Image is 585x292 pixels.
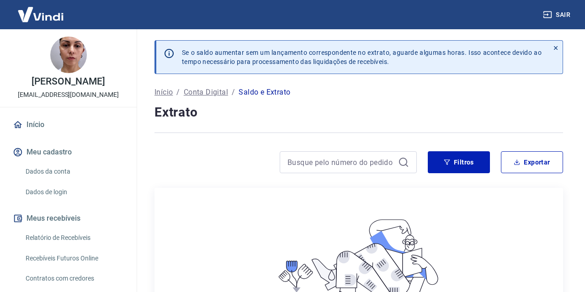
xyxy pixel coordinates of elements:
[11,208,126,228] button: Meus recebíveis
[154,103,563,122] h4: Extrato
[11,142,126,162] button: Meu cadastro
[18,90,119,100] p: [EMAIL_ADDRESS][DOMAIN_NAME]
[50,37,87,73] img: befd5005-bb97-4594-b937-01ccd05b5f07.jpeg
[239,87,290,98] p: Saldo e Extrato
[176,87,180,98] p: /
[232,87,235,98] p: /
[287,155,394,169] input: Busque pelo número do pedido
[541,6,574,23] button: Sair
[22,162,126,181] a: Dados da conta
[428,151,490,173] button: Filtros
[22,249,126,268] a: Recebíveis Futuros Online
[22,228,126,247] a: Relatório de Recebíveis
[154,87,173,98] a: Início
[32,77,105,86] p: [PERSON_NAME]
[11,115,126,135] a: Início
[22,269,126,288] a: Contratos com credores
[501,151,563,173] button: Exportar
[184,87,228,98] a: Conta Digital
[182,48,542,66] p: Se o saldo aumentar sem um lançamento correspondente no extrato, aguarde algumas horas. Isso acon...
[11,0,70,28] img: Vindi
[22,183,126,202] a: Dados de login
